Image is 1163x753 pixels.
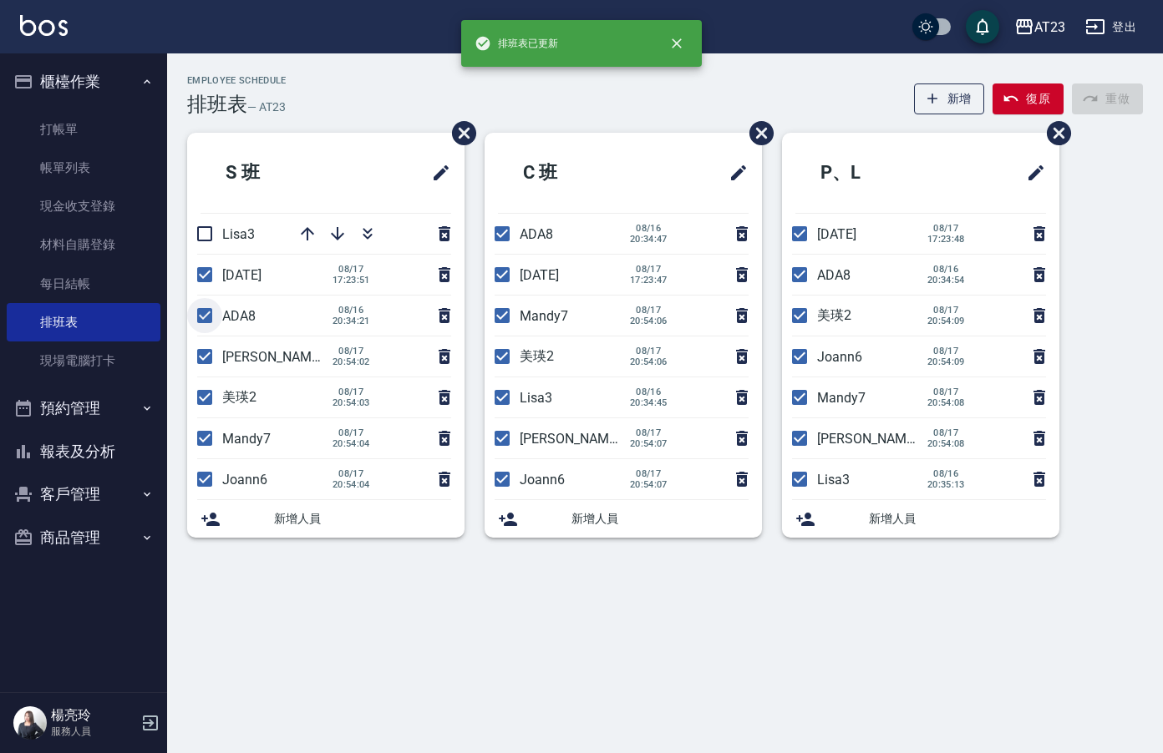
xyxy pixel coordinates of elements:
[869,510,1046,528] span: 新增人員
[1034,17,1065,38] div: AT23
[7,516,160,559] button: 商品管理
[333,346,370,356] span: 08/17
[630,316,668,326] span: 20:54:06
[993,83,1064,114] button: 復原
[222,308,256,324] span: ADA8
[51,707,136,724] h5: 楊亮玲
[7,265,160,303] a: 每日結帳
[927,438,965,449] span: 20:54:08
[520,267,559,283] span: [DATE]
[222,267,262,283] span: [DATE]
[7,387,160,430] button: 預約管理
[630,346,668,356] span: 08/17
[630,234,668,245] span: 20:34:47
[520,226,553,242] span: ADA8
[333,438,370,449] span: 20:54:04
[222,389,256,405] span: 美瑛2
[630,479,668,490] span: 20:54:07
[630,438,668,449] span: 20:54:07
[719,153,749,193] span: 修改班表的標題
[51,724,136,739] p: 服務人員
[782,500,1059,538] div: 新增人員
[7,60,160,104] button: 櫃檯作業
[927,223,965,234] span: 08/17
[927,275,965,286] span: 20:34:54
[7,430,160,473] button: 報表及分析
[1016,153,1046,193] span: 修改班表的標題
[7,303,160,341] a: 排班表
[520,308,568,324] span: Mandy7
[333,427,370,438] span: 08/17
[630,387,668,397] span: 08/16
[475,35,558,52] span: 排班表已更新
[421,153,451,193] span: 修改班表的標題
[333,387,370,397] span: 08/17
[927,468,965,479] span: 08/16
[914,83,985,114] button: 新增
[630,305,668,316] span: 08/17
[7,187,160,225] a: 現金收支登錄
[333,468,370,479] span: 08/17
[630,468,668,479] span: 08/17
[333,397,370,408] span: 20:54:03
[222,226,255,242] span: Lisa3
[817,307,851,323] span: 美瑛2
[520,390,552,406] span: Lisa3
[630,397,668,408] span: 20:34:45
[927,305,965,316] span: 08/17
[20,15,68,36] img: Logo
[630,275,668,286] span: 17:23:47
[737,109,776,158] span: 刪除班表
[333,275,370,286] span: 17:23:51
[7,110,160,149] a: 打帳單
[187,93,247,116] h3: 排班表
[658,25,695,62] button: close
[817,267,851,283] span: ADA8
[927,264,965,275] span: 08/16
[927,427,965,438] span: 08/17
[7,473,160,516] button: 客戶管理
[927,479,965,490] span: 20:35:13
[817,226,856,242] span: [DATE]
[927,356,965,367] span: 20:54:09
[222,472,267,488] span: Joann6
[927,346,965,356] span: 08/17
[1079,12,1143,43] button: 登出
[795,143,951,203] h2: P、L
[927,387,965,397] span: 08/17
[927,316,965,326] span: 20:54:09
[7,225,160,264] a: 材料自購登錄
[520,348,554,364] span: 美瑛2
[927,397,965,408] span: 20:54:08
[520,431,635,447] span: [PERSON_NAME]19
[201,143,353,203] h2: S 班
[333,356,370,367] span: 20:54:02
[439,109,479,158] span: 刪除班表
[187,500,465,538] div: 新增人員
[247,99,286,116] h6: — AT23
[630,356,668,367] span: 20:54:06
[817,472,850,488] span: Lisa3
[966,10,999,43] button: save
[7,149,160,187] a: 帳單列表
[817,431,932,447] span: [PERSON_NAME]19
[274,510,451,528] span: 新增人員
[222,431,271,447] span: Mandy7
[485,500,762,538] div: 新增人員
[817,349,862,365] span: Joann6
[630,264,668,275] span: 08/17
[520,472,565,488] span: Joann6
[1008,10,1072,44] button: AT23
[187,75,287,86] h2: Employee Schedule
[7,341,160,380] a: 現場電腦打卡
[333,316,370,326] span: 20:34:21
[817,390,866,406] span: Mandy7
[333,479,370,490] span: 20:54:04
[630,427,668,438] span: 08/17
[498,143,650,203] h2: C 班
[1034,109,1074,158] span: 刪除班表
[571,510,749,528] span: 新增人員
[333,264,370,275] span: 08/17
[630,223,668,234] span: 08/16
[927,234,965,245] span: 17:23:48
